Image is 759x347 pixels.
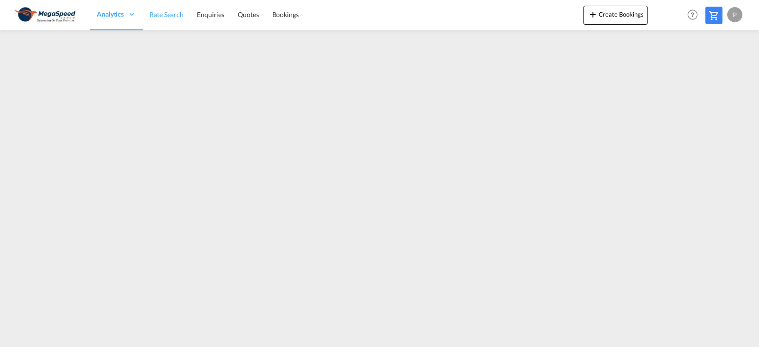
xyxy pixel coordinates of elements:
[238,10,259,18] span: Quotes
[727,7,742,22] div: P
[587,9,599,20] md-icon: icon-plus 400-fg
[583,6,648,25] button: icon-plus 400-fgCreate Bookings
[685,7,701,23] span: Help
[14,4,78,26] img: ad002ba0aea611eda5429768204679d3.JPG
[97,9,124,19] span: Analytics
[197,10,224,18] span: Enquiries
[685,7,705,24] div: Help
[272,10,299,18] span: Bookings
[149,10,184,18] span: Rate Search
